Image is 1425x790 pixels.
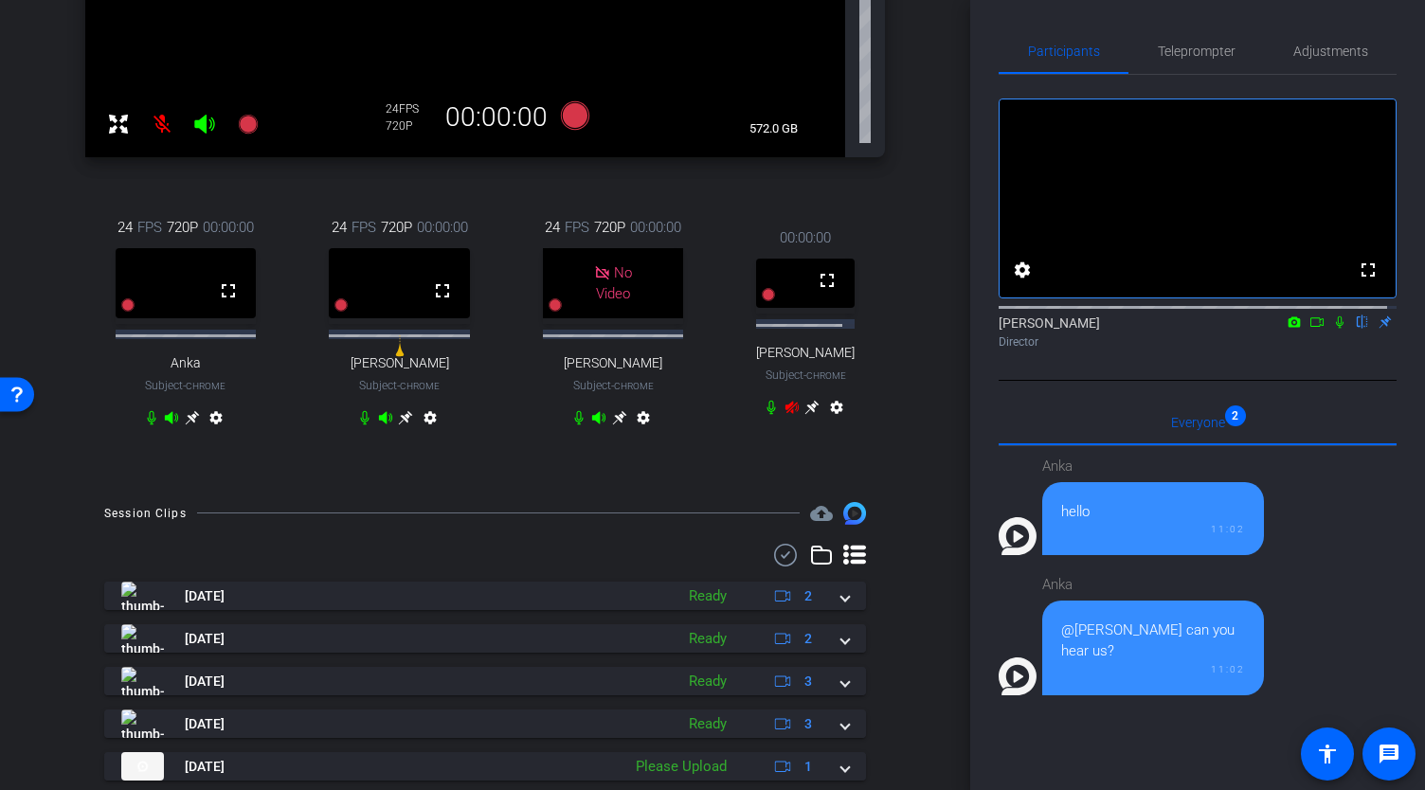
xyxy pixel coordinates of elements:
[400,381,440,391] span: Chrome
[596,263,632,302] span: No Video
[388,334,411,357] mat-icon: 0 dB
[121,752,164,781] img: thumb-nail
[999,333,1397,350] div: Director
[756,345,855,361] span: [PERSON_NAME]
[743,117,804,140] span: 572.0 GB
[614,381,654,391] span: Chrome
[117,217,133,238] span: 24
[397,379,400,392] span: -
[417,217,468,238] span: 00:00:00
[104,709,866,738] mat-expansion-panel-header: thumb-nail[DATE]Ready3
[185,757,225,777] span: [DATE]
[1378,743,1400,765] mat-icon: message
[806,370,846,381] span: Chrome
[137,217,162,238] span: FPS
[104,582,866,610] mat-expansion-panel-header: thumb-nail[DATE]Ready2
[185,672,225,691] span: [DATE]
[1158,45,1236,58] span: Teleprompter
[1011,259,1034,281] mat-icon: settings
[433,101,560,134] div: 00:00:00
[1042,456,1264,477] div: Anka
[804,757,812,777] span: 1
[803,368,806,382] span: -
[564,355,662,371] span: [PERSON_NAME]
[594,217,625,238] span: 720P
[185,586,225,606] span: [DATE]
[104,667,866,695] mat-expansion-panel-header: thumb-nail[DATE]Ready3
[121,624,164,653] img: thumb-nail
[1042,574,1264,596] div: Anka
[679,713,736,735] div: Ready
[825,400,848,422] mat-icon: settings
[399,102,419,116] span: FPS
[1171,416,1225,429] span: Everyone
[351,355,449,371] span: [PERSON_NAME]
[381,217,412,238] span: 720P
[780,227,831,248] span: 00:00:00
[332,217,347,238] span: 24
[185,714,225,734] span: [DATE]
[386,101,433,117] div: 24
[843,502,866,525] img: Session clips
[171,355,201,371] span: Anka
[1061,662,1245,676] div: 11:02
[804,672,812,691] span: 3
[1061,619,1245,662] div: @[PERSON_NAME] can you hear us?
[419,410,442,433] mat-icon: settings
[766,367,846,384] span: Subject
[104,504,187,523] div: Session Clips
[679,585,736,607] div: Ready
[999,517,1037,555] img: Profile
[167,217,198,238] span: 720P
[386,118,433,134] div: 720P
[611,379,614,392] span: -
[626,756,736,778] div: Please Upload
[217,279,240,302] mat-icon: fullscreen
[810,502,833,525] mat-icon: cloud_upload
[1316,743,1339,765] mat-icon: accessibility
[185,629,225,649] span: [DATE]
[679,671,736,692] div: Ready
[816,269,839,292] mat-icon: fullscreen
[104,624,866,653] mat-expansion-panel-header: thumb-nail[DATE]Ready2
[810,502,833,525] span: Destinations for your clips
[1357,259,1380,281] mat-icon: fullscreen
[121,709,164,738] img: thumb-nail
[186,381,225,391] span: Chrome
[1061,522,1245,536] div: 11:02
[359,377,440,394] span: Subject
[121,667,164,695] img: thumb-nail
[679,628,736,650] div: Ready
[121,582,164,610] img: thumb-nail
[573,377,654,394] span: Subject
[183,379,186,392] span: -
[565,217,589,238] span: FPS
[205,410,227,433] mat-icon: settings
[1028,45,1100,58] span: Participants
[1293,45,1368,58] span: Adjustments
[632,410,655,433] mat-icon: settings
[1061,501,1245,523] div: hello
[145,377,225,394] span: Subject
[804,586,812,606] span: 2
[630,217,681,238] span: 00:00:00
[431,279,454,302] mat-icon: fullscreen
[999,657,1037,695] img: Profile
[1351,313,1374,330] mat-icon: flip
[352,217,376,238] span: FPS
[203,217,254,238] span: 00:00:00
[804,629,812,649] span: 2
[999,314,1397,350] div: [PERSON_NAME]
[804,714,812,734] span: 3
[104,752,866,781] mat-expansion-panel-header: thumb-nail[DATE]Please Upload1
[545,217,560,238] span: 24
